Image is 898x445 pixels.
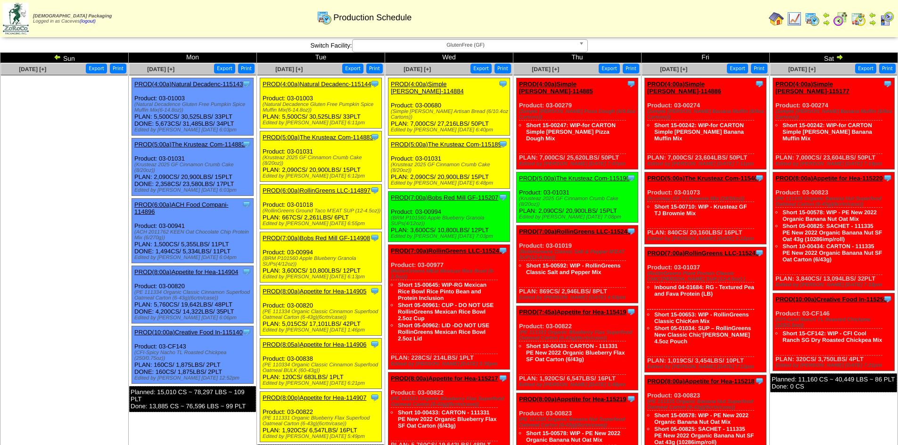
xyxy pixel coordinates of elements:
[0,53,129,63] td: Sun
[263,380,381,386] div: Edited by [PERSON_NAME] [DATE] 6:21pm
[519,175,630,182] a: PROD(5:00a)The Krusteaz Com-115190
[242,79,251,89] img: Tooltip
[773,78,895,170] div: Product: 03-00274 PLAN: 7,000CS / 23,604LBS / 50PLT
[391,180,510,186] div: Edited by [PERSON_NAME] [DATE] 6:48pm
[519,330,638,341] div: (PE 111331 Organic Blueberry Flax Superfood Oatmeal Carton (6-43g)(6crtn/case))
[398,409,496,429] a: Short 10-00433: CARTON - 111331 PE New 2022 Organic Blueberry Flax SF Oat Carton (6/43g)
[654,325,751,345] a: Short 05-01034: SUP – RollinGreens New Classic Chic'[PERSON_NAME] 4.5oz Pouch
[773,172,895,291] div: Product: 03-00823 PLAN: 3,840CS / 13,094LBS / 32PLT
[134,229,253,241] div: (ACH 2011762 KEEN Oat Chocolate Chip Protein Mix (6/270g))
[775,196,894,207] div: (PE 111335 Organic Banana Nut Superfood Oatmeal Carton (6-43g)(6crtn/case))
[132,138,254,196] div: Product: 03-01031 PLAN: 2,090CS / 20,900LBS / 15PLT DONE: 2,358CS / 23,580LBS / 17PLT
[19,66,46,73] span: [DATE] [+]
[645,78,766,170] div: Product: 03-00274 PLAN: 7,000CS / 23,604LBS / 50PLT
[263,394,366,401] a: PROD(8:00p)Appetite for Hea-114907
[80,19,96,24] a: (logout)
[775,317,894,328] div: (CFI-Cool Ranch TL Roasted Chickpea (125/1.5oz))
[263,362,381,373] div: (PE 110334 Organic Classic Cinnamon Superfood Oatmeal BULK (60-43g))
[775,296,887,303] a: PROD(10:00a)Creative Food In-115259
[642,53,770,63] td: Fri
[775,161,894,167] div: Edited by [PERSON_NAME] [DATE] 7:19pm
[398,282,486,301] a: Short 15-00645: WIP-RG Mexican Rice Bowl Rice Pinto Bean and Protein Inclusion
[498,139,508,149] img: Tooltip
[869,19,876,26] img: arrowright.gif
[519,196,638,207] div: (Krusteaz 2025 GF Cinnamon Crumb Cake (8/20oz))
[260,185,382,229] div: Product: 03-01018 PLAN: 667CS / 2,261LBS / 6PLT
[257,53,385,63] td: Tue
[526,262,621,275] a: Short 15-00592: WIP - RollinGreens Classic Salt and Pepper Mix
[647,250,759,257] a: PROD(7:00a)RollinGreens LLC-115245
[391,194,498,201] a: PROD(7:00a)Bobs Red Mill GF-115207
[263,288,366,295] a: PROD(8:00a)Appetite for Hea-114905
[755,79,764,89] img: Tooltip
[526,343,625,363] a: Short 10-00433: CARTON - 111331 PE New 2022 Organic Blueberry Flax SF Oat Carton (6/43g)
[242,139,251,149] img: Tooltip
[654,412,749,425] a: Short 15-00578: WIP - PE New 2022 Organic Banana Nut Oat Mix
[660,66,687,73] a: [DATE] [+]
[645,172,766,244] div: Product: 03-01073 PLAN: 840CS / 20,160LBS / 16PLT
[727,64,748,73] button: Export
[86,64,107,73] button: Export
[494,64,511,73] button: Print
[879,64,896,73] button: Print
[263,134,373,141] a: PROD(5:00a)The Krusteaz Com-114883
[54,53,61,61] img: arrowleft.gif
[519,81,593,95] a: PROD(4:00a)Simple [PERSON_NAME]-114885
[260,232,382,283] div: Product: 03-00994 PLAN: 3,600CS / 10,800LBS / 12PLT
[134,290,253,301] div: (PE 111334 Organic Classic Cinnamon Superfood Oatmeal Carton (6-43g)(6crtn/case))
[260,78,382,129] div: Product: 03-01003 PLAN: 5,500CS / 30,525LBS / 33PLT
[134,102,253,113] div: (Natural Decadence Gluten Free Pumpkin Spice Muffin Mix(6-14.8oz))
[366,64,383,73] button: Print
[242,200,251,209] img: Tooltip
[787,11,802,26] img: line_graph.gif
[770,53,898,63] td: Sat
[398,322,489,342] a: Short 05-00962: LID -DO NOT USE RollinGreens Mexican Rice Bowl 2.5oz Lid
[647,364,766,370] div: Edited by [PERSON_NAME] [DATE] 7:13pm
[647,161,766,167] div: Edited by [PERSON_NAME] [DATE] 7:11pm
[805,11,820,26] img: calendarprod.gif
[770,373,897,392] div: Planned: 11,160 CS ~ 40,449 LBS ~ 86 PLT Done: 0 CS
[526,122,616,142] a: Short 15-00247: WIP-for CARTON Simple [PERSON_NAME] Pizza Dough Mix
[275,66,303,73] a: [DATE] [+]
[263,155,381,166] div: (Krusteaz 2025 GF Cinnamon Crumb Cake (8/20oz))
[391,215,510,227] div: (BRM P101560 Apple Blueberry Granola SUPs(4/12oz))
[647,175,761,182] a: PROD(5:00a)The Krusteaz Com-115407
[519,109,638,120] div: (Simple [PERSON_NAME] Pizza Dough (6/9.8oz Cartons))
[356,40,575,51] span: GlutenFree (GF)
[626,227,636,236] img: Tooltip
[391,141,502,148] a: PROD(5:00a)The Krusteaz Com-115189
[132,266,254,324] div: Product: 03-00820 PLAN: 5,760CS / 19,642LBS / 48PLT DONE: 4,200CS / 14,322LBS / 35PLT
[147,66,174,73] a: [DATE] [+]
[391,268,510,280] div: (RollinGreens MEat Mexican Rice Bowl (6-2.5oz))
[532,66,559,73] span: [DATE] [+]
[775,282,894,288] div: Edited by [PERSON_NAME] [DATE] 7:19pm
[404,66,431,73] span: [DATE] [+]
[775,81,849,95] a: PROD(4:00a)Simple [PERSON_NAME]-115177
[855,64,876,73] button: Export
[823,11,830,19] img: arrowleft.gif
[3,3,29,34] img: zoroco-logo-small.webp
[214,64,235,73] button: Export
[132,199,254,263] div: Product: 03-00941 PLAN: 1,500CS / 5,355LBS / 11PLT DONE: 1,494CS / 5,334LBS / 11PLT
[519,228,631,235] a: PROD(7:00a)RollinGreens LLC-115246
[647,81,721,95] a: PROD(4:00a)Simple [PERSON_NAME]-114886
[654,122,744,142] a: Short 15-00242: WIP-for CARTON Simple [PERSON_NAME] Banana Muffin Mix
[654,203,747,217] a: Short 15-00710: WIP - Krusteaz GF TJ Brownie Mix
[519,417,638,428] div: (PE 111335 Organic Banana Nut Superfood Oatmeal Carton (6-43g)(6crtn/case))
[391,81,464,95] a: PROD(4:00a)Simple [PERSON_NAME]-114884
[498,79,508,89] img: Tooltip
[626,79,636,89] img: Tooltip
[836,53,843,61] img: arrowright.gif
[391,396,510,407] div: (PE 111331 Organic Blueberry Flax Superfood Oatmeal Carton (6-43g)(6crtn/case))
[263,274,381,280] div: Edited by [PERSON_NAME] [DATE] 6:13pm
[370,340,379,349] img: Tooltip
[517,306,638,390] div: Product: 03-00822 PLAN: 1,920CS / 6,547LBS / 16PLT
[788,66,816,73] span: [DATE] [+]
[833,11,848,26] img: calendarblend.gif
[783,243,882,263] a: Short 10-00434: CARTON - 111335 PE New 2022 Organic Banana Nut SF Oat Carton (6/43g)
[370,393,379,402] img: Tooltip
[132,326,254,384] div: Product: 03-CF143 PLAN: 160CS / 1,875LBS / 2PLT DONE: 160CS / 1,875LBS / 2PLT
[519,295,638,300] div: Edited by [PERSON_NAME] [DATE] 4:53pm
